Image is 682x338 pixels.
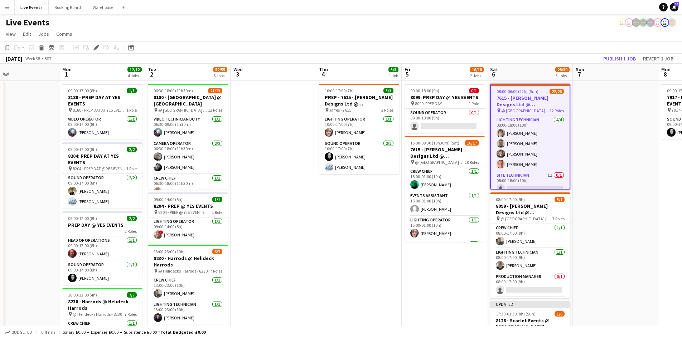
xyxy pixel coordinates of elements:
span: 5/7 [555,197,565,202]
span: 1/1 [127,88,137,93]
span: 6/7 [212,249,222,254]
div: 1 Job [389,73,398,78]
div: 06:30-18:00 (11h30m)21/238180 - [GEOGRAPHIC_DATA] @ [GEOGRAPHIC_DATA] @ [GEOGRAPHIC_DATA] - 81801... [148,84,228,190]
span: Tue [148,66,156,73]
div: 5 Jobs [213,73,227,78]
app-card-role: Lighting Technician1/113:00-23:00 (10h)[PERSON_NAME] [148,300,228,325]
span: 17:30-01:30 (8h) (Sun) [496,311,536,317]
a: View [3,29,19,39]
app-card-role: Sound Operator0/109:00-18:00 (9h) [405,109,485,133]
app-job-card: 09:00-18:00 (9h)0/18099: PREP DAY @ YES EVENTS 8099: PREP DAY1 RoleSound Operator0/109:00-18:00 (9h) [405,84,485,133]
span: 08:00-06:00 (22h) (Sun) [497,89,538,94]
app-card-role: Video Operator1/109:00-17:00 (8h)[PERSON_NAME] [62,115,142,139]
app-user-avatar: Technical Department [661,18,669,27]
app-card-role: Crew Chief1/115:00-01:00 (10h)[PERSON_NAME] [405,167,485,192]
span: 09:00-17:00 (8h) [68,147,97,152]
h3: 8230 - Harrods @ Helideck Harrods [62,298,142,311]
app-card-role: Sound Operator2/209:00-17:00 (8h)[PERSON_NAME][PERSON_NAME] [62,174,142,209]
div: 08:00-06:00 (22h) (Sun)22/267615 - [PERSON_NAME] Designs Ltd @ [GEOGRAPHIC_DATA] @ [GEOGRAPHIC_DA... [490,84,570,190]
button: Revert 1 job [640,54,676,63]
app-card-role: Lighting Technician4/408:00-18:00 (10h)[PERSON_NAME][PERSON_NAME][PERSON_NAME][PERSON_NAME] [491,116,570,171]
span: 1 Role [212,210,222,215]
button: Budgeted [4,328,33,336]
span: 7 Roles [552,216,565,221]
span: 2 Roles [125,229,137,234]
app-card-role: Lighting Technician1/108:00-17:00 (9h)[PERSON_NAME] [490,248,570,273]
div: BST [44,56,52,61]
span: 7 [575,70,584,78]
span: @ Helidecks Harrods - 8230 [73,312,122,317]
span: 13 [674,2,679,6]
span: 16/17 [465,140,479,146]
div: 2 Jobs [470,73,484,78]
div: 4 Jobs [128,73,141,78]
span: 1/1 [212,197,222,202]
h3: 8204: PREP DAY AT YES EVENTS [62,153,142,166]
button: Publish 1 job [600,54,639,63]
span: Mon [661,66,671,73]
app-card-role: Camera Operator2/206:30-18:00 (11h30m)[PERSON_NAME][PERSON_NAME] [148,139,228,174]
app-user-avatar: Ollie Rolfe [653,18,662,27]
span: 2 [147,70,156,78]
span: @ Helidecks Harrods - 8230 [158,268,208,274]
span: View [6,31,16,37]
app-user-avatar: Eden Hopkins [618,18,626,27]
app-job-card: 09:00-14:00 (5h)1/18204 - PREP @ YES EVENTS 8204 - PREP @ YES EVENTS1 RoleLighting Operator1/109:... [148,192,228,242]
span: 12/12 [127,67,142,72]
span: 7 Roles [210,268,222,274]
app-card-role: Video Technician Duty1/106:30-09:00 (2h30m)[PERSON_NAME] [148,115,228,139]
span: 2 Roles [381,107,393,113]
span: Sun [576,66,584,73]
app-card-role: Crew Chief1/108:00-17:00 (9h)[PERSON_NAME] [490,224,570,248]
a: Edit [20,29,34,39]
span: Wed [233,66,243,73]
span: 22/26 [550,89,564,94]
span: 1 Role [126,107,137,113]
app-user-avatar: Alex Gill [668,18,676,27]
a: Jobs [35,29,52,39]
span: 18:00-22:00 (4h) [68,292,97,298]
span: 28/39 [555,67,570,72]
h3: 8099 - [PERSON_NAME] Designs Ltd @ [GEOGRAPHIC_DATA] [490,203,570,216]
span: 8099: PREP DAY [415,101,442,106]
div: Updated [490,301,570,307]
span: 12 Roles [550,108,564,113]
span: 5 [403,70,410,78]
h3: 8099: PREP DAY @ YES EVENTS [405,94,485,101]
app-card-role: Production Manager0/108:00-17:00 (9h) [490,273,570,297]
span: Edit [23,31,31,37]
app-job-card: 09:00-17:00 (8h)2/2PREP DAY @ YES EVENTS2 RolesHead of Operations1/109:00-17:00 (8h)[PERSON_NAME]... [62,211,142,285]
app-card-role: Lighting Operator1/109:00-14:00 (5h)![PERSON_NAME] [148,217,228,242]
app-user-avatar: Production Managers [639,18,648,27]
span: 3/3 [383,88,393,93]
a: 13 [670,3,678,11]
app-card-role: Sound Operator1/109:00-17:00 (8h)[PERSON_NAME] [62,261,142,285]
span: 13:00-23:00 (10h) [154,249,185,254]
span: Jobs [38,31,49,37]
app-card-role: Crew Chief1/106:30-18:00 (11h30m)[PERSON_NAME] [148,174,228,199]
span: Total Budgeted £0.00 [160,329,205,335]
span: 8 [660,70,671,78]
span: 09:00-14:00 (5h) [154,197,183,202]
h3: 8180 - [GEOGRAPHIC_DATA] @ [GEOGRAPHIC_DATA] [148,94,228,107]
h3: 7615 - [PERSON_NAME] Designs Ltd @ [GEOGRAPHIC_DATA] [491,95,570,108]
span: Fri [405,66,410,73]
app-job-card: 10:00-17:00 (7h)3/3PREP - 7615 - [PERSON_NAME] Designs Ltd @ [GEOGRAPHIC_DATA] @ Yes - 76152 Role... [319,84,399,174]
span: 15:00-09:30 (18h30m) (Sat) [410,140,459,146]
app-user-avatar: Akash Karegoudar [625,18,633,27]
app-user-avatar: Production Managers [632,18,640,27]
div: 3 Jobs [556,73,569,78]
span: 2/2 [127,147,137,152]
span: 12 Roles [208,107,222,113]
app-card-role: Head of Operations1/109:00-17:00 (8h)[PERSON_NAME] [62,236,142,261]
span: 8180 - PREP DAY AT YES EVENTS [73,107,126,113]
app-job-card: 09:00-17:00 (8h)2/28204: PREP DAY AT YES EVENTS 8204 - PREP DAT @ YES EVENTS1 RoleSound Operator2... [62,142,142,209]
span: 3/3 [388,67,398,72]
span: 52/55 [213,67,227,72]
div: [DATE] [6,55,22,62]
span: 10:00-17:00 (7h) [325,88,354,93]
span: 7/7 [127,292,137,298]
span: Budgeted [11,330,32,335]
span: 06:30-18:00 (11h30m) [154,88,193,93]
